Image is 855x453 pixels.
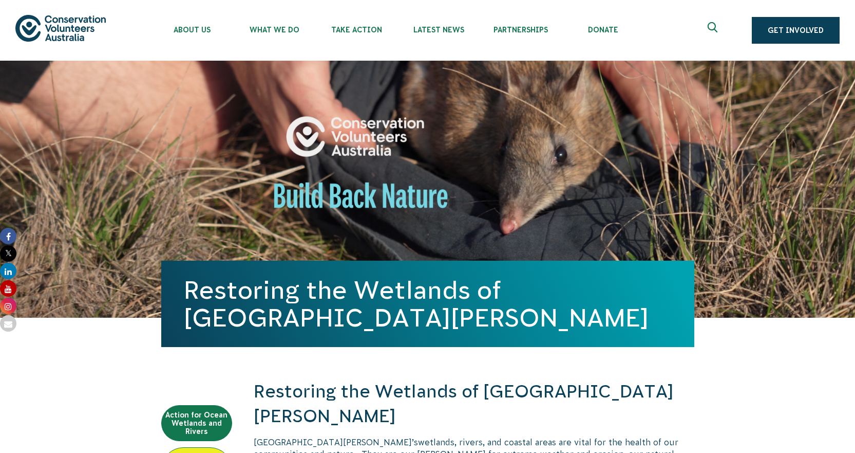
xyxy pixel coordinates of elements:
button: Expand search box Close search box [701,18,726,43]
span: Expand search box [708,22,720,39]
a: Get Involved [752,17,840,44]
span: What We Do [233,26,315,34]
span: Donate [562,26,644,34]
a: Action for Ocean Wetlands and Rivers [161,405,232,441]
span: Latest News [397,26,480,34]
img: logo.svg [15,15,106,41]
span: [GEOGRAPHIC_DATA][PERSON_NAME]’s [254,438,418,447]
span: Partnerships [480,26,562,34]
h2: Restoring the Wetlands of [GEOGRAPHIC_DATA][PERSON_NAME] [254,379,694,428]
h1: Restoring the Wetlands of [GEOGRAPHIC_DATA][PERSON_NAME] [184,276,672,332]
span: About Us [151,26,233,34]
span: Take Action [315,26,397,34]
